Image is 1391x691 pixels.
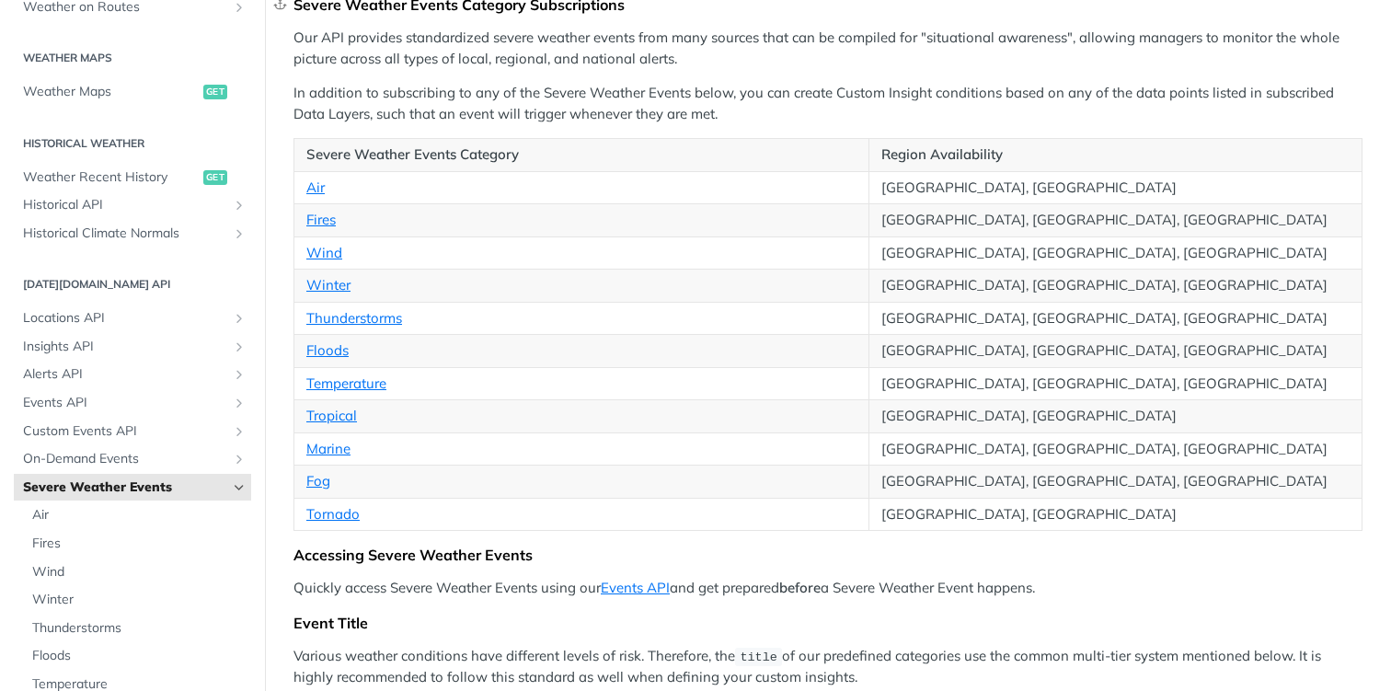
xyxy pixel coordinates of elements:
p: In addition to subscribing to any of the Severe Weather Events below, you can create Custom Insig... [293,83,1362,124]
a: Custom Events APIShow subpages for Custom Events API [14,418,251,445]
a: Alerts APIShow subpages for Alerts API [14,361,251,388]
h2: [DATE][DOMAIN_NAME] API [14,276,251,293]
button: Show subpages for On-Demand Events [232,452,247,466]
a: Air [306,179,325,196]
td: [GEOGRAPHIC_DATA], [GEOGRAPHIC_DATA] [869,498,1362,531]
a: Locations APIShow subpages for Locations API [14,305,251,332]
a: Floods [23,642,251,670]
a: Temperature [306,374,386,392]
a: Historical Climate NormalsShow subpages for Historical Climate Normals [14,220,251,248]
span: Fires [32,535,247,553]
td: [GEOGRAPHIC_DATA], [GEOGRAPHIC_DATA], [GEOGRAPHIC_DATA] [869,204,1362,237]
span: Severe Weather Events [23,478,227,497]
button: Hide subpages for Severe Weather Events [232,480,247,495]
a: Marine [306,440,351,457]
span: title [740,651,777,664]
span: get [203,85,227,99]
span: Floods [32,647,247,665]
td: [GEOGRAPHIC_DATA], [GEOGRAPHIC_DATA], [GEOGRAPHIC_DATA] [869,432,1362,466]
span: Wind [32,563,247,582]
a: Winter [23,586,251,614]
button: Show subpages for Events API [232,396,247,410]
a: Historical APIShow subpages for Historical API [14,191,251,219]
td: [GEOGRAPHIC_DATA], [GEOGRAPHIC_DATA] [869,171,1362,204]
a: Severe Weather EventsHide subpages for Severe Weather Events [14,474,251,501]
td: [GEOGRAPHIC_DATA], [GEOGRAPHIC_DATA], [GEOGRAPHIC_DATA] [869,335,1362,368]
span: Weather Recent History [23,168,199,187]
a: Fires [306,211,336,228]
a: Tornado [306,505,360,523]
a: Wind [23,559,251,586]
button: Show subpages for Insights API [232,340,247,354]
a: On-Demand EventsShow subpages for On-Demand Events [14,445,251,473]
h2: Historical Weather [14,135,251,152]
span: Historical Climate Normals [23,225,227,243]
button: Show subpages for Custom Events API [232,424,247,439]
p: Quickly access Severe Weather Events using our and get prepared a Severe Weather Event happens. [293,578,1362,599]
a: Events APIShow subpages for Events API [14,389,251,417]
span: Weather Maps [23,83,199,101]
span: get [203,170,227,185]
button: Show subpages for Historical Climate Normals [232,226,247,241]
a: Floods [306,341,349,359]
a: Thunderstorms [306,309,402,327]
td: [GEOGRAPHIC_DATA], [GEOGRAPHIC_DATA], [GEOGRAPHIC_DATA] [869,302,1362,335]
span: Custom Events API [23,422,227,441]
span: Winter [32,591,247,609]
th: Severe Weather Events Category [294,139,869,172]
span: Events API [23,394,227,412]
a: Fog [306,472,330,489]
div: Accessing Severe Weather Events [293,546,1362,564]
a: Weather Mapsget [14,78,251,106]
strong: before [779,579,821,596]
td: [GEOGRAPHIC_DATA], [GEOGRAPHIC_DATA], [GEOGRAPHIC_DATA] [869,236,1362,270]
a: Air [23,501,251,529]
td: [GEOGRAPHIC_DATA], [GEOGRAPHIC_DATA] [869,400,1362,433]
a: Weather Recent Historyget [14,164,251,191]
span: On-Demand Events [23,450,227,468]
button: Show subpages for Alerts API [232,367,247,382]
span: Thunderstorms [32,619,247,638]
p: Our API provides standardized severe weather events from many sources that can be compiled for "s... [293,28,1362,69]
a: Fires [23,530,251,558]
span: Air [32,506,247,524]
td: [GEOGRAPHIC_DATA], [GEOGRAPHIC_DATA], [GEOGRAPHIC_DATA] [869,367,1362,400]
span: Insights API [23,338,227,356]
a: Events API [601,579,670,596]
button: Show subpages for Locations API [232,311,247,326]
span: Historical API [23,196,227,214]
p: Various weather conditions have different levels of risk. Therefore, the of our predefined catego... [293,646,1362,688]
span: Locations API [23,309,227,328]
a: Winter [306,276,351,294]
div: Event Title [293,614,1362,632]
h2: Weather Maps [14,50,251,66]
button: Show subpages for Historical API [232,198,247,213]
a: Tropical [306,407,357,424]
td: [GEOGRAPHIC_DATA], [GEOGRAPHIC_DATA], [GEOGRAPHIC_DATA] [869,466,1362,499]
span: Alerts API [23,365,227,384]
a: Insights APIShow subpages for Insights API [14,333,251,361]
td: [GEOGRAPHIC_DATA], [GEOGRAPHIC_DATA], [GEOGRAPHIC_DATA] [869,270,1362,303]
a: Wind [306,244,342,261]
a: Thunderstorms [23,615,251,642]
th: Region Availability [869,139,1362,172]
